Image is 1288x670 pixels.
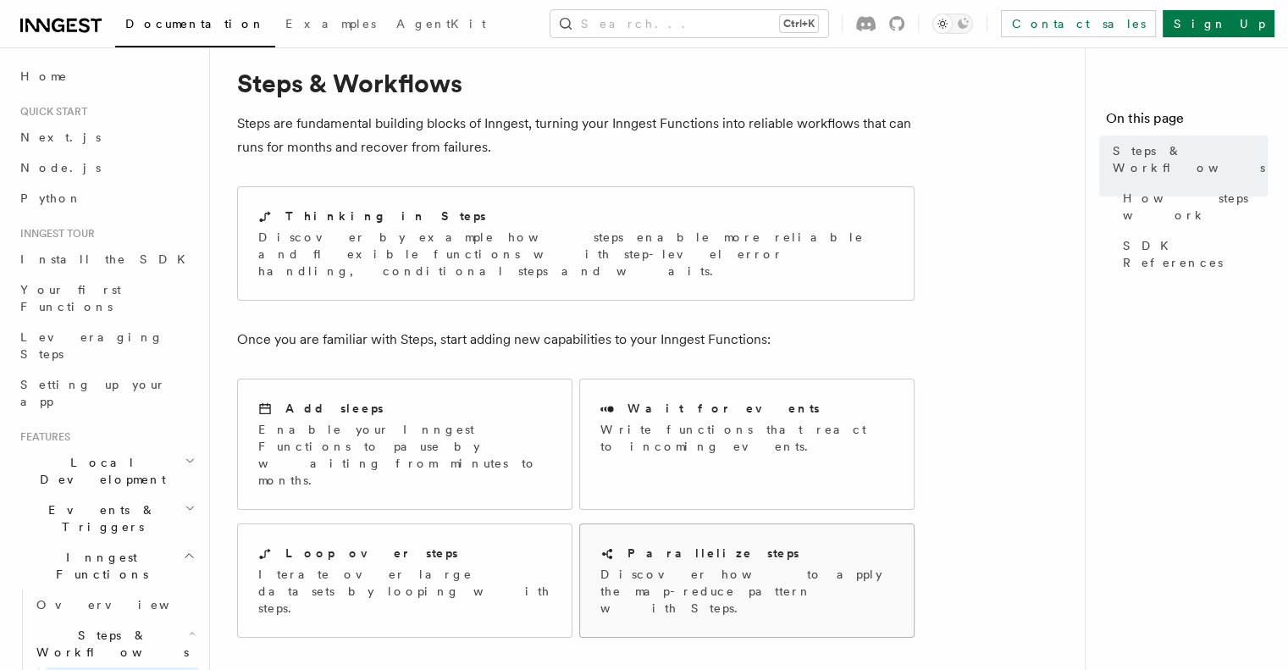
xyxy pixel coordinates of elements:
span: Python [20,191,82,205]
a: How steps work [1116,183,1268,230]
a: Steps & Workflows [1106,136,1268,183]
h1: Steps & Workflows [237,68,915,98]
span: Your first Functions [20,283,121,313]
p: Steps are fundamental building blocks of Inngest, turning your Inngest Functions into reliable wo... [237,112,915,159]
a: SDK References [1116,230,1268,278]
a: Overview [30,590,199,620]
span: Inngest Functions [14,549,183,583]
kbd: Ctrl+K [780,15,818,32]
span: Steps & Workflows [30,627,189,661]
a: Home [14,61,199,91]
a: Sign Up [1163,10,1274,37]
span: Next.js [20,130,101,144]
a: Setting up your app [14,369,199,417]
h2: Thinking in Steps [285,208,486,224]
p: Write functions that react to incoming events. [600,421,893,455]
h2: Add sleeps [285,400,384,417]
a: Your first Functions [14,274,199,322]
a: Loop over stepsIterate over large datasets by looping with steps. [237,523,572,638]
span: Events & Triggers [14,501,185,535]
a: AgentKit [386,5,496,46]
p: Once you are familiar with Steps, start adding new capabilities to your Inngest Functions: [237,328,915,352]
span: Overview [36,598,211,612]
span: Home [20,68,68,85]
a: Next.js [14,122,199,152]
h4: On this page [1106,108,1268,136]
a: Leveraging Steps [14,322,199,369]
span: AgentKit [396,17,486,30]
a: Examples [275,5,386,46]
h2: Wait for events [627,400,820,417]
span: Install the SDK [20,252,196,266]
p: Enable your Inngest Functions to pause by waiting from minutes to months. [258,421,551,489]
a: Python [14,183,199,213]
span: Node.js [20,161,101,174]
span: SDK References [1123,237,1268,271]
span: Local Development [14,454,185,488]
span: How steps work [1123,190,1268,224]
span: Examples [285,17,376,30]
span: Inngest tour [14,227,95,241]
span: Quick start [14,105,87,119]
h2: Parallelize steps [627,545,799,562]
a: Parallelize stepsDiscover how to apply the map-reduce pattern with Steps. [579,523,915,638]
a: Wait for eventsWrite functions that react to incoming events. [579,379,915,510]
h2: Loop over steps [285,545,458,562]
span: Documentation [125,17,265,30]
button: Steps & Workflows [30,620,199,667]
button: Events & Triggers [14,495,199,542]
a: Install the SDK [14,244,199,274]
span: Steps & Workflows [1113,142,1268,176]
a: Documentation [115,5,275,47]
span: Features [14,430,70,444]
a: Node.js [14,152,199,183]
p: Discover by example how steps enable more reliable and flexible functions with step-level error h... [258,229,893,280]
button: Inngest Functions [14,542,199,590]
span: Leveraging Steps [20,330,163,361]
a: Contact sales [1001,10,1156,37]
button: Toggle dark mode [932,14,973,34]
span: Setting up your app [20,378,166,408]
button: Search...Ctrl+K [550,10,828,37]
a: Add sleepsEnable your Inngest Functions to pause by waiting from minutes to months. [237,379,572,510]
p: Iterate over large datasets by looping with steps. [258,566,551,617]
button: Local Development [14,447,199,495]
a: Thinking in StepsDiscover by example how steps enable more reliable and flexible functions with s... [237,186,915,301]
p: Discover how to apply the map-reduce pattern with Steps. [600,566,893,617]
